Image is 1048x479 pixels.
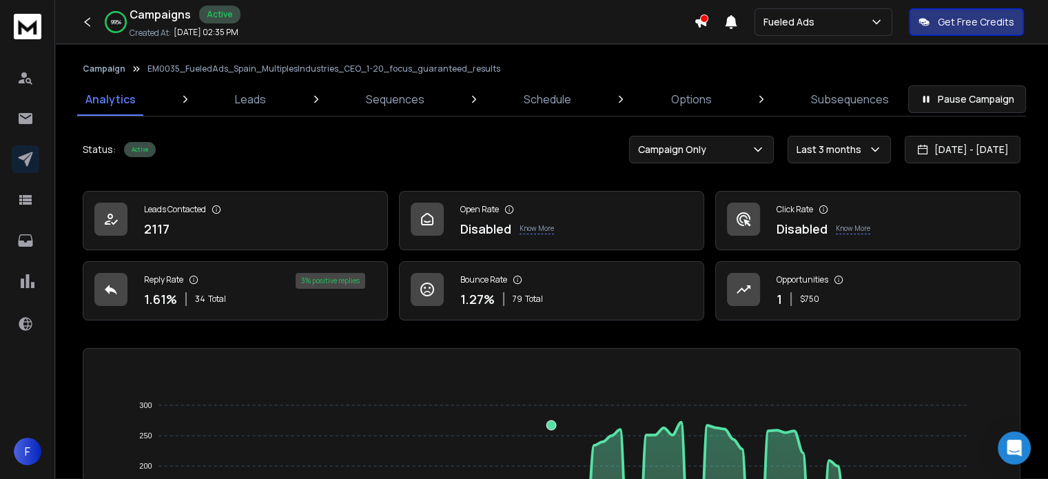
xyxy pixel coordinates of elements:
[715,191,1020,250] a: Click RateDisabledKnow More
[715,261,1020,320] a: Opportunities1$750
[199,6,240,23] div: Active
[777,219,828,238] p: Disabled
[909,8,1024,36] button: Get Free Credits
[14,438,41,465] button: F
[777,289,782,309] p: 1
[85,91,136,108] p: Analytics
[144,274,183,285] p: Reply Rate
[515,83,579,116] a: Schedule
[800,294,819,305] p: $ 750
[124,142,156,157] div: Active
[83,63,125,74] button: Campaign
[836,223,870,234] p: Know More
[763,15,820,29] p: Fueled Ads
[399,191,704,250] a: Open RateDisabledKnow More
[811,91,889,108] p: Subsequences
[998,431,1031,465] div: Open Intercom Messenger
[208,294,226,305] span: Total
[777,204,813,215] p: Click Rate
[144,289,177,309] p: 1.61 %
[905,136,1020,163] button: [DATE] - [DATE]
[460,274,507,285] p: Bounce Rate
[513,294,522,305] span: 79
[358,83,433,116] a: Sequences
[460,204,499,215] p: Open Rate
[524,91,571,108] p: Schedule
[144,204,206,215] p: Leads Contacted
[525,294,543,305] span: Total
[144,219,169,238] p: 2117
[140,462,152,470] tspan: 200
[235,91,266,108] p: Leads
[83,143,116,156] p: Status:
[296,273,365,289] div: 3 % positive replies
[83,191,388,250] a: Leads Contacted2117
[777,274,828,285] p: Opportunities
[14,14,41,39] img: logo
[460,219,511,238] p: Disabled
[803,83,897,116] a: Subsequences
[671,91,712,108] p: Options
[366,91,424,108] p: Sequences
[140,401,152,409] tspan: 300
[174,27,238,38] p: [DATE] 02:35 PM
[140,431,152,440] tspan: 250
[83,261,388,320] a: Reply Rate1.61%34Total3% positive replies
[399,261,704,320] a: Bounce Rate1.27%79Total
[460,289,495,309] p: 1.27 %
[663,83,720,116] a: Options
[520,223,554,234] p: Know More
[938,15,1014,29] p: Get Free Credits
[195,294,205,305] span: 34
[130,28,171,39] p: Created At:
[77,83,144,116] a: Analytics
[147,63,500,74] p: EM0035_FueledAds_Spain_MultiplesIndustries_CEO_1-20_focus_guaranteed_results
[227,83,274,116] a: Leads
[111,18,121,26] p: 99 %
[130,6,191,23] h1: Campaigns
[638,143,712,156] p: Campaign Only
[797,143,867,156] p: Last 3 months
[908,85,1026,113] button: Pause Campaign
